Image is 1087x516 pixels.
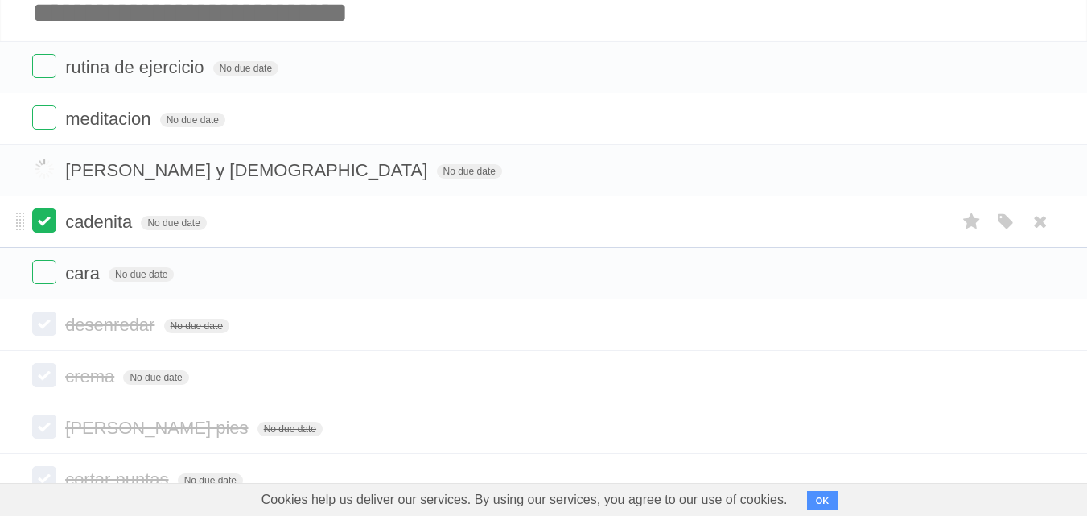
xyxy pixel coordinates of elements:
button: OK [807,491,838,510]
label: Done [32,466,56,490]
span: cortar puntas [65,469,172,489]
span: Cookies help us deliver our services. By using our services, you agree to our use of cookies. [245,484,804,516]
span: No due date [123,370,188,385]
span: No due date [178,473,243,488]
span: desenredar [65,315,159,335]
span: No due date [160,113,225,127]
label: Done [32,312,56,336]
label: Done [32,105,56,130]
span: No due date [437,164,502,179]
span: cadenita [65,212,136,232]
span: rutina de ejercicio [65,57,208,77]
label: Done [32,260,56,284]
span: No due date [164,319,229,333]
label: Done [32,54,56,78]
label: Done [32,415,56,439]
span: meditacion [65,109,154,129]
label: Star task [957,208,987,235]
label: Done [32,363,56,387]
span: No due date [257,422,323,436]
span: No due date [213,61,278,76]
span: crema [65,366,118,386]
span: [PERSON_NAME] pies [65,418,252,438]
span: No due date [141,216,206,230]
span: [PERSON_NAME] y [DEMOGRAPHIC_DATA] [65,160,431,180]
label: Done [32,157,56,181]
label: Done [32,208,56,233]
span: cara [65,263,104,283]
span: No due date [109,267,174,282]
